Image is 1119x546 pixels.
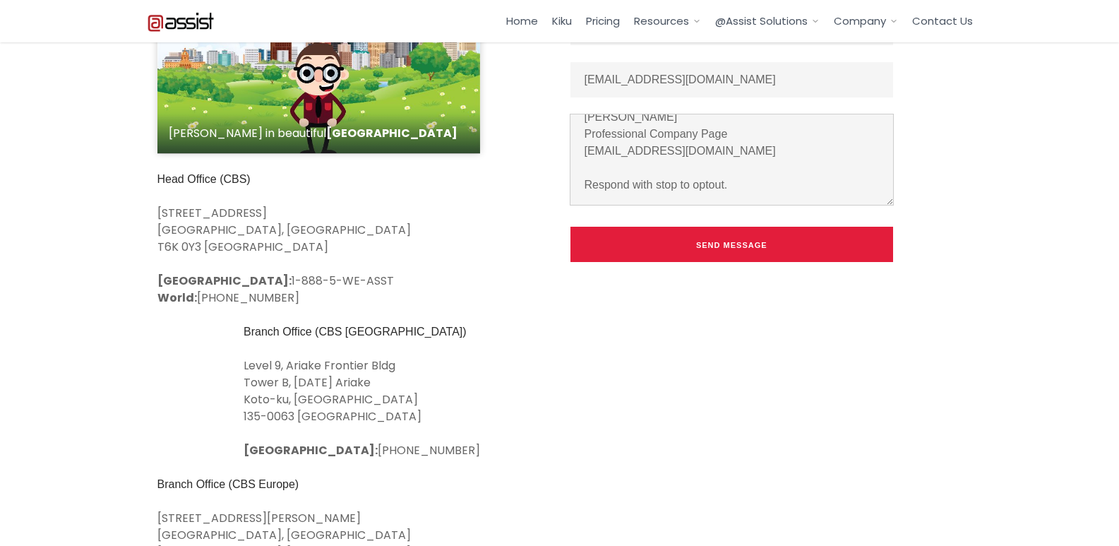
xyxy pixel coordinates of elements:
h5: Branch Office (CBS Europe) [157,476,411,493]
span: @Assist Solutions [715,13,808,30]
h5: Head Office (CBS) [157,171,411,188]
span: Resources [634,13,689,30]
strong: [GEOGRAPHIC_DATA]: [157,273,292,289]
span: Company [834,13,886,30]
h5: Branch Office (CBS [GEOGRAPHIC_DATA]) [244,324,480,340]
p: Level 9, Ariake Frontier Bldg Tower B, [DATE] Ariake Koto-ku, [GEOGRAPHIC_DATA] 135-0063 [GEOGRAP... [244,357,480,459]
a: Pricing [586,13,620,30]
button: Send Message [570,227,894,262]
p: [STREET_ADDRESS] [GEOGRAPHIC_DATA], [GEOGRAPHIC_DATA] T6K 0Y3 [GEOGRAPHIC_DATA] 1-888-5-WE-ASST [... [157,205,411,307]
input: Email Address [570,62,894,97]
strong: [GEOGRAPHIC_DATA] [326,125,457,141]
a: Kiku [552,13,572,30]
a: Contact Us [912,13,973,30]
p: [PERSON_NAME] in beautiful [169,125,469,142]
iframe: Drift Widget Chat Controller [1048,475,1102,529]
strong: World: [157,290,197,306]
strong: [GEOGRAPHIC_DATA]: [244,442,378,458]
a: Home [506,13,538,30]
img: Atassist Logo [147,11,215,32]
